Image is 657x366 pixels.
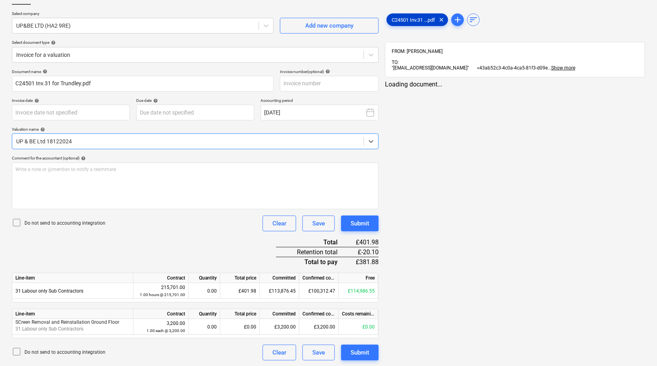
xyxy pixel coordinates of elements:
div: £3,200.00 [260,319,299,335]
button: Add new company [280,18,379,34]
p: Accounting period [261,98,379,105]
div: Free [339,273,378,283]
div: Line-item [12,309,133,319]
span: help [49,40,56,45]
div: Document name [12,69,274,74]
div: Loading document... [385,81,645,88]
div: Line-item [12,273,133,283]
div: Contract [133,273,189,283]
div: 215,701.00 [137,284,185,298]
input: Document name [12,76,274,92]
div: Committed [260,309,299,319]
div: Quantity [189,309,220,319]
div: Valuation name [12,127,379,132]
span: 31 Labour only Sub Contractors [15,326,83,332]
button: [DATE] [261,105,379,120]
div: £-20.10 [350,247,379,257]
span: help [79,156,86,161]
div: Total to pay [276,257,350,267]
div: £401.98 [350,238,379,247]
div: £100,312.47 [299,283,339,299]
div: Contract [133,309,189,319]
span: sort [469,15,478,24]
div: £114,986.55 [339,283,378,299]
div: £401.98 [220,283,260,299]
p: Select company [12,11,274,18]
span: help [39,127,45,132]
div: Confirmed costs [299,273,339,283]
div: 0.00 [189,283,220,299]
span: C24501 Inv.31 ...pdf [387,17,440,23]
div: Invoice number (optional) [280,69,379,74]
div: Clear [272,347,286,358]
button: Submit [341,345,379,360]
iframe: Chat Widget [618,328,657,366]
div: Costs remaining [339,309,378,319]
button: Save [302,345,335,360]
p: Do not send to accounting integration [24,349,105,356]
div: Quantity [189,273,220,283]
div: £0.00 [339,319,378,335]
div: Total [276,238,350,247]
small: 1.00 each @ 3,200.00 [146,328,185,333]
div: C24501 Inv.31 ...pdf [387,13,448,26]
div: Committed [260,273,299,283]
div: Total price [220,273,260,283]
span: 31 Labour only Sub Contractors [15,288,83,294]
small: 1.00 hours @ 215,701.00 [140,293,185,297]
input: Due date not specified [136,105,254,120]
div: £381.88 [350,257,379,267]
span: help [324,69,330,74]
div: Save [312,347,325,358]
div: Submit [351,218,369,229]
span: Show more [551,65,575,71]
button: Save [302,216,335,231]
button: Submit [341,216,379,231]
div: Comment for the accountant (optional) [12,156,379,161]
div: Retention total [276,247,350,257]
span: help [152,98,158,103]
button: Clear [263,345,296,360]
span: SCreen Removal and Reinstallation Ground Floor [15,319,119,325]
div: Total price [220,309,260,319]
div: Select document type [12,40,379,45]
div: Confirmed costs [299,309,339,319]
div: Save [312,218,325,229]
div: Invoice date [12,98,130,103]
span: "[EMAIL_ADDRESS][DOMAIN_NAME]" <43ab52c3-4c0a-4ca5-81f3-d09e [392,65,548,71]
span: ... [548,65,575,71]
div: Submit [351,347,369,358]
p: Do not send to accounting integration [24,220,105,227]
div: Add new company [305,21,353,31]
span: TO: [392,60,399,65]
span: clear [437,15,446,24]
div: £0.00 [220,319,260,335]
div: 0.00 [189,319,220,335]
div: Clear [272,218,286,229]
input: Invoice date not specified [12,105,130,120]
span: FROM: [PERSON_NAME] [392,49,443,54]
div: Due date [136,98,254,103]
button: Clear [263,216,296,231]
div: £113,876.45 [260,283,299,299]
div: £3,200.00 [299,319,339,335]
span: help [41,69,47,74]
input: Invoice number [280,76,379,92]
span: add [453,15,462,24]
span: help [33,98,39,103]
div: 3,200.00 [137,320,185,334]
